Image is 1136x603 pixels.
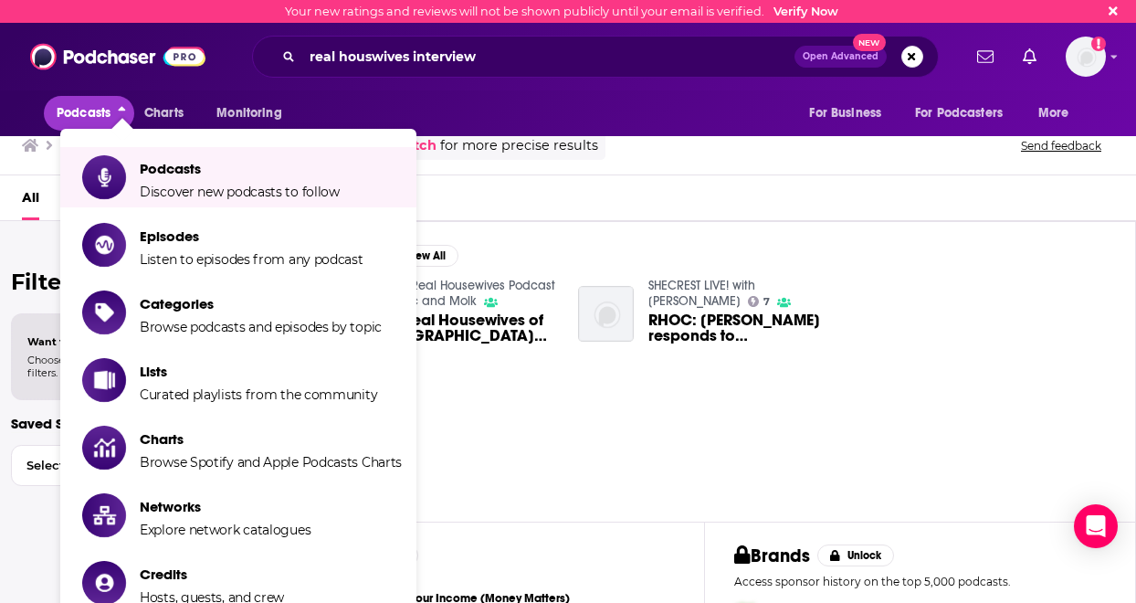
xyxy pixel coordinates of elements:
[140,184,340,200] span: Discover new podcasts to follow
[204,96,305,131] button: open menu
[648,312,831,344] span: RHOC: [PERSON_NAME] responds to [PERSON_NAME], talks wedding plans
[140,295,382,312] span: Categories
[140,227,363,245] span: Episodes
[140,522,310,538] span: Explore network catalogues
[903,96,1029,131] button: open menu
[216,100,281,126] span: Monitoring
[773,5,838,18] a: Verify Now
[915,100,1003,126] span: For Podcasters
[817,545,895,566] button: Unlock
[1074,504,1118,548] div: Open Intercom Messenger
[809,100,881,126] span: For Business
[853,34,886,51] span: New
[1026,96,1092,131] button: open menu
[12,460,223,471] span: Select
[27,354,172,379] span: Choose a tab above to access filters.
[970,41,1001,72] a: Show notifications dropdown
[144,100,184,126] span: Charts
[140,498,310,515] span: Networks
[140,430,402,448] span: Charts
[11,269,262,295] h2: Filter By
[734,575,1106,588] p: Access sponsor history on the top 5,000 podcasts.
[22,183,39,220] a: All
[1066,37,1106,77] button: Show profile menu
[763,298,770,306] span: 7
[44,96,134,131] button: close menu
[734,545,810,567] h2: Brands
[132,96,195,131] a: Charts
[648,312,831,344] a: RHOC: Gretchen Rossi responds to Heather Dubrow, talks wedding plans
[794,46,887,68] button: Open AdvancedNew
[302,42,794,71] input: Search podcasts, credits, & more...
[11,445,262,486] button: Select
[140,566,284,583] span: Credits
[140,251,363,268] span: Listen to episodes from any podcast
[796,96,904,131] button: open menu
[748,296,771,307] a: 7
[440,135,598,156] span: for more precise results
[140,319,382,335] span: Browse podcasts and episodes by topic
[648,278,755,309] a: SHECREST LIVE! with Christy Olson
[252,36,939,78] div: Search podcasts, credits, & more...
[803,52,878,61] span: Open Advanced
[578,286,634,342] img: RHOC: Gretchen Rossi responds to Heather Dubrow, talks wedding plans
[1038,100,1069,126] span: More
[1091,37,1106,51] svg: Email not verified
[30,39,205,74] img: Podchaser - Follow, Share and Rate Podcasts
[1015,138,1107,153] button: Send feedback
[285,5,838,18] div: Your new ratings and reviews will not be shown publicly until your email is verified.
[1015,41,1044,72] a: Show notifications dropdown
[140,454,402,471] span: Browse Spotify and Apple Podcasts Charts
[1066,37,1106,77] img: User Profile
[27,335,172,348] span: Want to filter your results?
[140,363,377,380] span: Lists
[11,415,262,432] p: Saved Searches
[57,100,110,126] span: Podcasts
[140,386,377,403] span: Curated playlists from the community
[1066,37,1106,77] span: Logged in as jbarbour
[140,160,340,177] span: Podcasts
